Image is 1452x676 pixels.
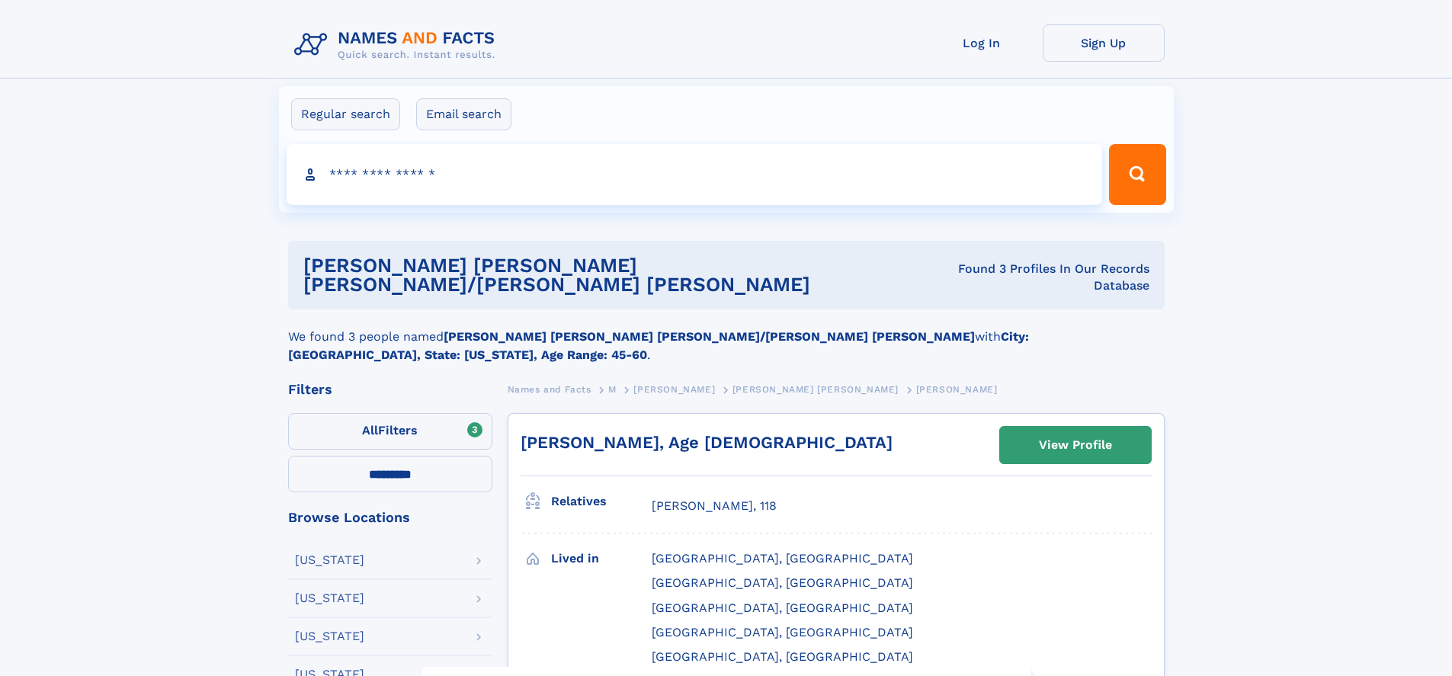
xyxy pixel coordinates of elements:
[295,630,364,642] div: [US_STATE]
[652,625,913,639] span: [GEOGRAPHIC_DATA], [GEOGRAPHIC_DATA]
[608,380,617,399] a: M
[732,380,899,399] a: [PERSON_NAME] [PERSON_NAME]
[288,24,508,66] img: Logo Names and Facts
[1043,24,1165,62] a: Sign Up
[652,601,913,615] span: [GEOGRAPHIC_DATA], [GEOGRAPHIC_DATA]
[288,413,492,450] label: Filters
[287,144,1103,205] input: search input
[608,384,617,395] span: M
[303,256,956,294] h1: [PERSON_NAME] [PERSON_NAME] [PERSON_NAME]/[PERSON_NAME] [PERSON_NAME]
[288,309,1165,364] div: We found 3 people named with .
[551,546,652,572] h3: Lived in
[916,384,998,395] span: [PERSON_NAME]
[508,380,591,399] a: Names and Facts
[291,98,400,130] label: Regular search
[362,423,378,437] span: All
[1109,144,1165,205] button: Search Button
[295,592,364,604] div: [US_STATE]
[956,261,1149,294] div: Found 3 Profiles In Our Records Database
[1039,428,1112,463] div: View Profile
[444,329,975,344] b: [PERSON_NAME] [PERSON_NAME] [PERSON_NAME]/[PERSON_NAME] [PERSON_NAME]
[295,554,364,566] div: [US_STATE]
[732,384,899,395] span: [PERSON_NAME] [PERSON_NAME]
[921,24,1043,62] a: Log In
[633,384,715,395] span: [PERSON_NAME]
[1000,427,1151,463] a: View Profile
[551,489,652,514] h3: Relatives
[288,329,1029,362] b: City: [GEOGRAPHIC_DATA], State: [US_STATE], Age Range: 45-60
[521,433,893,452] a: [PERSON_NAME], Age [DEMOGRAPHIC_DATA]
[652,498,777,514] a: [PERSON_NAME], 118
[288,511,492,524] div: Browse Locations
[288,383,492,396] div: Filters
[652,551,913,565] span: [GEOGRAPHIC_DATA], [GEOGRAPHIC_DATA]
[416,98,511,130] label: Email search
[633,380,715,399] a: [PERSON_NAME]
[652,575,913,590] span: [GEOGRAPHIC_DATA], [GEOGRAPHIC_DATA]
[652,649,913,664] span: [GEOGRAPHIC_DATA], [GEOGRAPHIC_DATA]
